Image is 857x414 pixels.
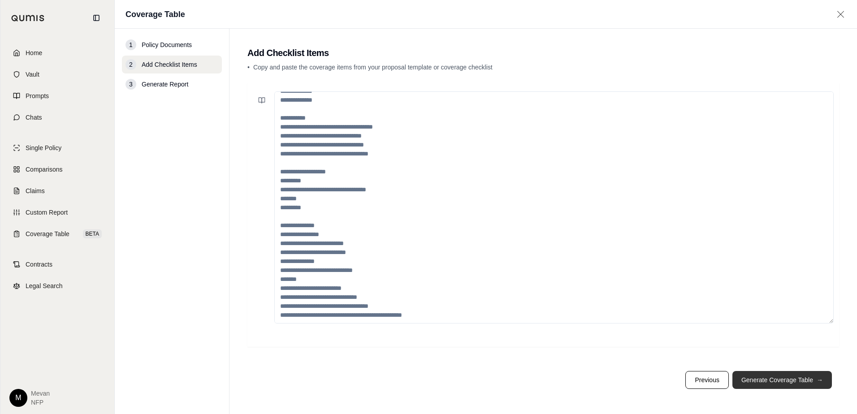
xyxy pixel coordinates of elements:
span: → [817,375,823,384]
span: Contracts [26,260,52,269]
h2: Add Checklist Items [247,47,839,59]
a: Vault [6,65,109,84]
a: Single Policy [6,138,109,158]
span: Home [26,48,42,57]
button: Generate Coverage Table→ [732,371,832,389]
span: BETA [83,229,102,238]
div: 2 [126,59,136,70]
span: Comparisons [26,165,62,174]
span: Custom Report [26,208,68,217]
div: 1 [126,39,136,50]
span: Legal Search [26,281,63,290]
h1: Coverage Table [126,8,185,21]
div: M [9,389,27,407]
button: Collapse sidebar [89,11,104,25]
span: Copy and paste the coverage items from your proposal template or coverage checklist [253,64,493,71]
a: Home [6,43,109,63]
a: Chats [6,108,109,127]
span: Add Checklist Items [142,60,197,69]
span: Coverage Table [26,229,69,238]
span: Claims [26,186,45,195]
span: Policy Documents [142,40,192,49]
a: Prompts [6,86,109,106]
span: Generate Report [142,80,188,89]
a: Contracts [6,254,109,274]
span: Chats [26,113,42,122]
span: Single Policy [26,143,61,152]
a: Comparisons [6,160,109,179]
a: Claims [6,181,109,201]
a: Coverage TableBETA [6,224,109,244]
div: 3 [126,79,136,90]
a: Legal Search [6,276,109,296]
img: Qumis Logo [11,15,45,22]
span: Prompts [26,91,49,100]
span: NFP [31,398,50,407]
a: Custom Report [6,203,109,222]
button: Previous [685,371,728,389]
span: Vault [26,70,39,79]
span: • [247,64,250,71]
span: Mevan [31,389,50,398]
